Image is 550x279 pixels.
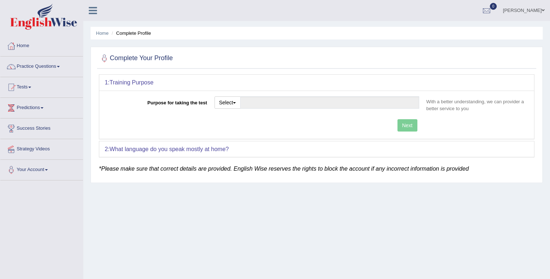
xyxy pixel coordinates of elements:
[99,166,469,172] em: *Please make sure that correct details are provided. English Wise reserves the rights to block th...
[423,98,529,112] p: With a better understanding, we can provider a better service to you
[0,98,83,116] a: Predictions
[0,57,83,75] a: Practice Questions
[99,141,534,157] div: 2:
[214,96,241,109] button: Select
[105,96,211,106] label: Purpose for taking the test
[110,30,151,37] li: Complete Profile
[109,146,229,152] b: What language do you speak mostly at home?
[0,139,83,157] a: Strategy Videos
[99,75,534,91] div: 1:
[0,36,83,54] a: Home
[99,53,173,64] h2: Complete Your Profile
[96,30,109,36] a: Home
[0,160,83,178] a: Your Account
[109,79,153,86] b: Training Purpose
[0,77,83,95] a: Tests
[490,3,497,10] span: 0
[0,118,83,137] a: Success Stories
